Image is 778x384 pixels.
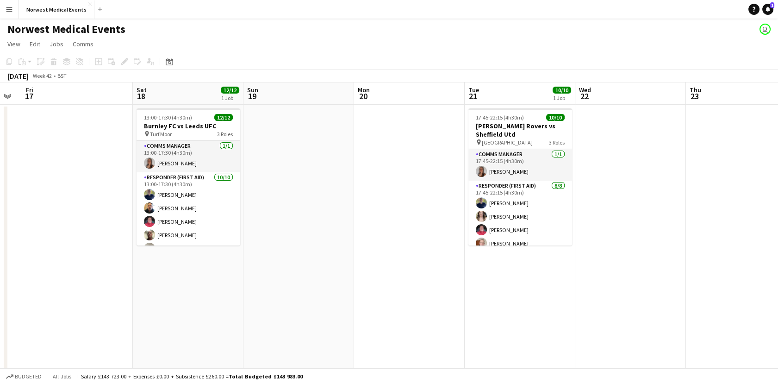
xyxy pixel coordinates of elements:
[468,122,572,138] h3: [PERSON_NAME] Rovers vs Sheffield Utd
[73,40,93,48] span: Comms
[553,94,571,101] div: 1 Job
[135,91,147,101] span: 18
[137,108,240,246] app-job-card: 13:00-17:30 (4h30m)12/12Burnley FC vs Leeds UFC Turf Moor3 RolesComms Manager1/113:00-17:30 (4h30...
[144,114,192,121] span: 13:00-17:30 (4h30m)
[476,114,524,121] span: 17:45-22:15 (4h30m)
[31,72,54,79] span: Week 42
[229,373,303,380] span: Total Budgeted £143 983.00
[150,131,172,138] span: Turf Moor
[579,86,591,94] span: Wed
[57,72,67,79] div: BST
[356,91,370,101] span: 20
[546,114,565,121] span: 10/10
[26,86,33,94] span: Fri
[51,373,73,380] span: All jobs
[690,86,701,94] span: Thu
[468,149,572,181] app-card-role: Comms Manager1/117:45-22:15 (4h30m)[PERSON_NAME]
[578,91,591,101] span: 22
[137,172,240,325] app-card-role: Responder (First Aid)10/1013:00-17:30 (4h30m)[PERSON_NAME][PERSON_NAME][PERSON_NAME][PERSON_NAME]...
[358,86,370,94] span: Mon
[7,22,125,36] h1: Norwest Medical Events
[5,371,43,382] button: Budgeted
[762,4,773,15] a: 1
[217,131,233,138] span: 3 Roles
[759,24,771,35] app-user-avatar: Rory Murphy
[137,141,240,172] app-card-role: Comms Manager1/113:00-17:30 (4h30m)[PERSON_NAME]
[7,71,29,81] div: [DATE]
[770,2,774,8] span: 1
[549,139,565,146] span: 3 Roles
[50,40,63,48] span: Jobs
[246,91,258,101] span: 19
[688,91,701,101] span: 23
[467,91,479,101] span: 21
[69,38,97,50] a: Comms
[30,40,40,48] span: Edit
[25,91,33,101] span: 17
[137,86,147,94] span: Sat
[221,94,239,101] div: 1 Job
[46,38,67,50] a: Jobs
[137,122,240,130] h3: Burnley FC vs Leeds UFC
[7,40,20,48] span: View
[468,86,479,94] span: Tue
[26,38,44,50] a: Edit
[81,373,303,380] div: Salary £143 723.00 + Expenses £0.00 + Subsistence £260.00 =
[19,0,94,19] button: Norwest Medical Events
[468,181,572,306] app-card-role: Responder (First Aid)8/817:45-22:15 (4h30m)[PERSON_NAME][PERSON_NAME][PERSON_NAME][PERSON_NAME]
[15,373,42,380] span: Budgeted
[4,38,24,50] a: View
[468,108,572,246] app-job-card: 17:45-22:15 (4h30m)10/10[PERSON_NAME] Rovers vs Sheffield Utd [GEOGRAPHIC_DATA]3 RolesComms Manag...
[214,114,233,121] span: 12/12
[247,86,258,94] span: Sun
[553,87,571,94] span: 10/10
[221,87,239,94] span: 12/12
[482,139,533,146] span: [GEOGRAPHIC_DATA]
